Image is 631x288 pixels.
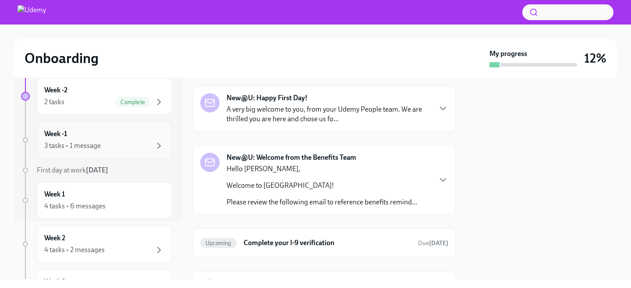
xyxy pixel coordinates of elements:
h6: Week 3 [44,277,66,287]
h6: Week 1 [44,190,65,199]
h3: 12% [584,50,606,66]
h6: Week -1 [44,129,67,139]
div: 2 tasks [44,97,64,107]
a: Week -22 tasksComplete [21,78,172,115]
strong: [DATE] [86,166,108,174]
h6: Week -2 [44,85,67,95]
span: Due [418,239,448,247]
a: UpcomingComplete your I-9 verificationDue[DATE] [200,236,448,250]
div: 4 tasks • 6 messages [44,201,106,211]
strong: New@U: Welcome from the Benefits Team [227,153,356,162]
a: Week -13 tasks • 1 message [21,122,172,158]
span: Complete [115,99,150,105]
strong: My progress [489,49,527,59]
strong: [DATE] [429,239,448,247]
div: 3 tasks • 1 message [44,141,101,151]
span: Upcoming [200,240,237,246]
strong: New@U: Happy First Day! [227,93,308,103]
div: 4 tasks • 2 messages [44,245,105,255]
p: A very big welcome to you, from your Udemy People team. We are thrilled you are here and chose us... [227,105,431,124]
h2: Onboarding [25,49,99,67]
a: Week 14 tasks • 6 messages [21,182,172,219]
span: October 22nd, 2025 12:00 [418,239,448,247]
p: Welcome to [GEOGRAPHIC_DATA]! [227,181,417,190]
p: Please review the following email to reference benefits remind... [227,197,417,207]
p: Hello [PERSON_NAME], [227,164,417,174]
h6: Week 2 [44,233,65,243]
a: First day at work[DATE] [21,165,172,175]
span: First day at work [37,166,108,174]
h6: Complete your I-9 verification [244,238,411,248]
a: Week 24 tasks • 2 messages [21,226,172,263]
img: Udemy [18,5,46,19]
